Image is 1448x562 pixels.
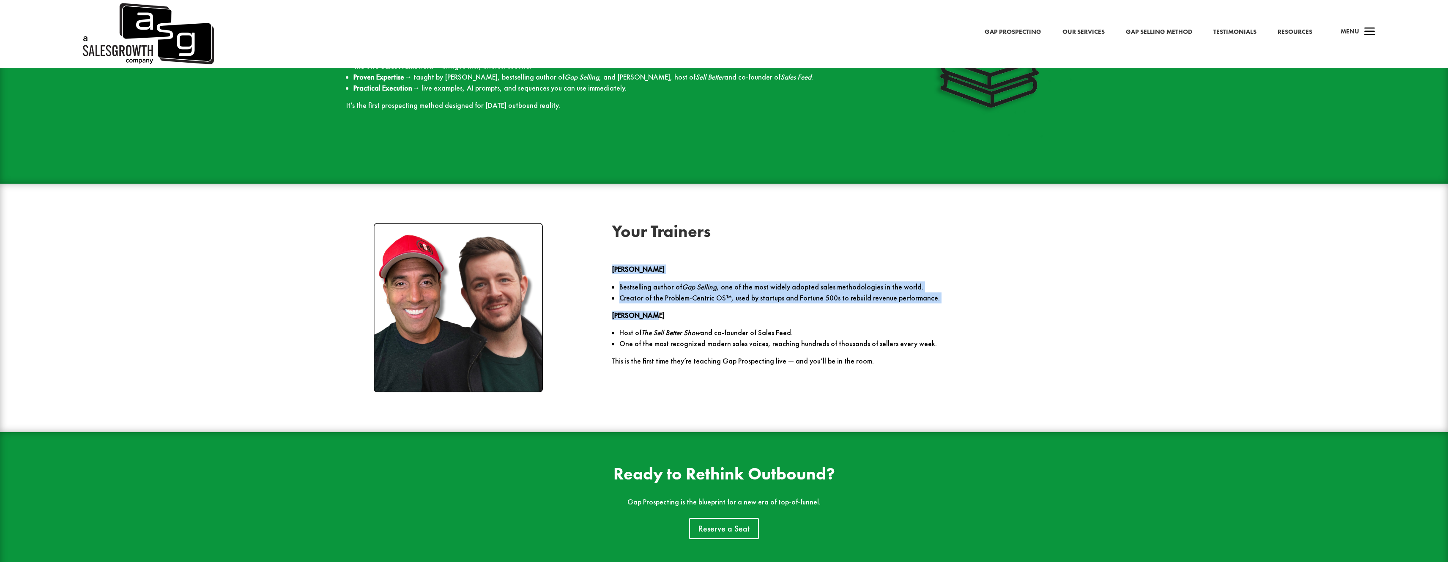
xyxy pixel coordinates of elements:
a: Gap Prospecting [985,27,1041,38]
a: Reserve a Seat [689,518,759,539]
p: Creator of the Problem-Centric OS™, used by startups and Fortune 500s to rebuild revenue performa... [619,292,1102,303]
span: a [1361,24,1378,41]
img: Keenan Will 4 [374,223,543,392]
li: → live examples, AI prompts, and sequences you can use immediately. [353,83,836,94]
span: Menu [1341,27,1359,36]
h2: Your Trainers [612,223,1102,244]
a: Our Services [1062,27,1105,38]
strong: Proven Expertise [353,72,404,82]
strong: Practical Execution [353,83,412,93]
li: → taught by [PERSON_NAME], bestselling author of , and [PERSON_NAME], host of and co-founder of . [353,72,836,83]
a: Gap Selling Method [1126,27,1192,38]
a: Resources [1278,27,1312,38]
em: Gap Selling [682,282,717,292]
em: The Sell Better Show [641,328,700,337]
h2: Ready to Rethink Outbound? [524,466,924,487]
p: Host of and co-founder of Sales Feed. [619,327,1102,338]
em: Sell Better [695,72,724,82]
p: One of the most recognized modern sales voices, reaching hundreds of thousands of sellers every w... [619,338,1102,349]
strong: [PERSON_NAME] [612,311,665,320]
p: Bestselling author of , one of the most widely adopted sales methodologies in the world. [619,281,1102,292]
p: It’s the first prospecting method designed for [DATE] outbound reality. [346,101,836,110]
em: Gap Selling [564,72,599,82]
em: Sales Feed [780,72,811,82]
p: This is the first time they’re teaching Gap Prospecting live — and you’ll be in the room. [612,357,1102,366]
p: Gap Prospecting is the blueprint for a new era of top-of-funnel. [524,498,924,507]
strong: [PERSON_NAME] [612,264,665,274]
a: Testimonials [1213,27,1256,38]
